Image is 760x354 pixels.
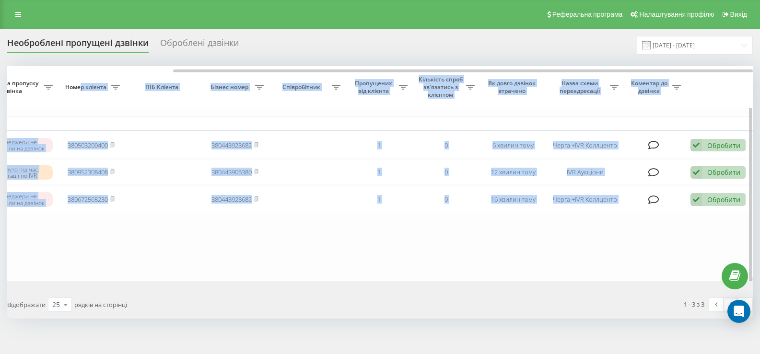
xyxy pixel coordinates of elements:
[487,80,539,94] span: Як довго дзвінок втрачено
[52,300,60,309] div: 25
[345,160,412,185] td: 1
[211,168,252,176] a: 380443906380
[345,133,412,158] td: 1
[551,80,610,94] span: Назва схеми переадресації
[479,133,547,158] td: 6 хвилин тому
[547,133,623,158] td: Черга +IVR Коллцентр
[547,160,623,185] td: IVR Аукціони
[160,38,239,53] div: Оброблені дзвінки
[707,195,740,204] div: Обробити
[273,83,332,91] span: Співробітник
[211,141,252,149] a: 380443923682
[7,38,149,53] div: Необроблені пропущені дзвінки
[133,83,193,91] span: ПІБ Клієнта
[479,187,547,212] td: 16 хвилин тому
[707,141,740,150] div: Обробити
[206,83,255,91] span: Бізнес номер
[552,11,623,18] span: Реферальна програма
[730,11,747,18] span: Вихід
[417,76,466,98] span: Кількість спроб зв'язатись з клієнтом
[412,160,479,185] td: 0
[724,298,738,311] a: 1
[639,11,714,18] span: Налаштування профілю
[345,187,412,212] td: 1
[684,299,704,309] div: 1 - 3 з 3
[68,141,108,149] a: 380503200400
[707,168,740,177] div: Обробити
[350,80,399,94] span: Пропущених від клієнта
[412,133,479,158] td: 0
[628,80,672,94] span: Коментар до дзвінка
[74,300,127,309] span: рядків на сторінці
[68,195,108,204] a: 380672565230
[727,300,750,323] div: Open Intercom Messenger
[7,300,46,309] span: Відображати
[412,187,479,212] td: 0
[68,168,108,176] a: 380952308408
[479,160,547,185] td: 12 хвилин тому
[547,187,623,212] td: Черга +IVR Коллцентр
[211,195,252,204] a: 380443923682
[62,83,111,91] span: Номер клієнта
